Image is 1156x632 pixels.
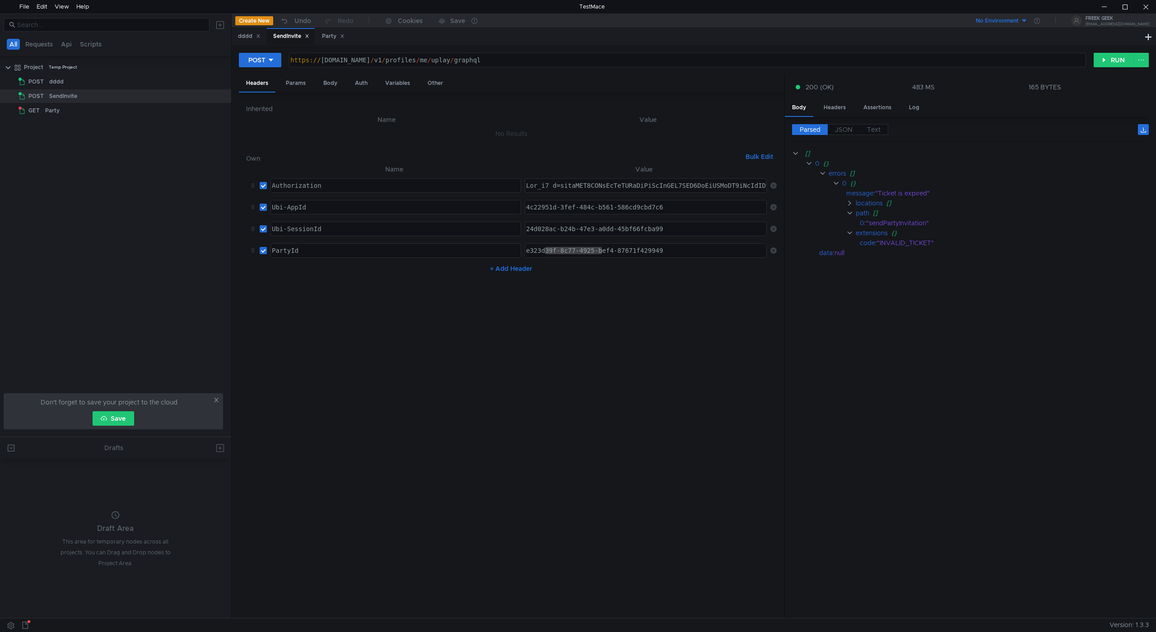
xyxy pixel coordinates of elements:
[1109,618,1149,632] span: Version: 1.3.3
[235,16,273,25] button: Create New
[316,75,345,92] div: Body
[867,125,881,134] span: Text
[823,158,1136,168] div: {}
[93,411,134,426] button: Save
[873,208,1137,218] div: []
[1029,83,1061,91] div: 165 BYTES
[23,39,56,50] button: Requests
[877,238,1137,248] div: "INVALID_TICKET"
[819,248,833,258] div: data
[860,238,875,248] div: code
[815,158,820,168] div: 0
[976,17,1019,25] div: No Environment
[891,228,1137,238] div: {}
[398,15,423,26] div: Cookies
[819,248,1149,258] div: :
[886,198,1137,208] div: []
[902,99,927,116] div: Log
[24,60,43,74] div: Project
[317,14,360,28] button: Redo
[239,75,275,93] div: Headers
[856,198,883,208] div: locations
[850,168,1137,178] div: []
[816,99,853,116] div: Headers
[806,82,834,92] span: 200 (OK)
[486,263,536,274] button: + Add Header
[253,114,520,125] th: Name
[1086,23,1150,26] div: [EMAIL_ADDRESS][DOMAIN_NAME]
[267,164,522,175] th: Name
[834,248,1137,258] div: null
[785,99,813,117] div: Body
[860,218,1149,228] div: :
[338,15,354,26] div: Redo
[273,32,309,41] div: SendInvite
[378,75,417,92] div: Variables
[860,238,1149,248] div: :
[49,89,77,103] div: SendInvite
[1086,16,1150,21] div: FREEK GEEK
[279,75,313,92] div: Params
[856,208,869,218] div: path
[875,188,1137,198] div: "Ticket is expired"
[846,188,1149,198] div: :
[805,149,1136,158] div: []
[239,53,281,67] button: POST
[322,32,345,41] div: Party
[850,178,1137,188] div: {}
[912,83,935,91] div: 483 MS
[860,218,864,228] div: 0
[856,99,899,116] div: Assertions
[450,18,465,24] div: Save
[28,104,40,117] span: GET
[77,39,104,50] button: Scripts
[846,188,873,198] div: message
[835,125,853,134] span: JSON
[742,151,777,162] button: Bulk Edit
[273,14,317,28] button: Undo
[28,89,44,103] span: POST
[41,397,177,408] span: Don't forget to save your project to the cloud
[28,75,44,88] span: POST
[1094,53,1134,67] button: RUN
[58,39,75,50] button: Api
[495,130,527,138] nz-embed-empty: No Results
[520,114,777,125] th: Value
[104,442,123,453] div: Drafts
[866,218,1136,228] div: "sendPartyInvitation"
[965,14,1028,28] button: No Environment
[800,125,820,134] span: Parsed
[17,20,204,30] input: Search...
[246,103,777,114] h6: Inherited
[294,15,311,26] div: Undo
[420,75,450,92] div: Other
[248,55,266,65] div: POST
[7,39,20,50] button: All
[829,168,846,178] div: errors
[49,75,64,88] div: dddd
[45,104,60,117] div: Party
[49,60,77,74] div: Temp Project
[521,164,767,175] th: Value
[856,228,888,238] div: extensions
[246,153,742,164] h6: Own
[238,32,261,41] div: dddd
[842,178,847,188] div: 0
[348,75,375,92] div: Auth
